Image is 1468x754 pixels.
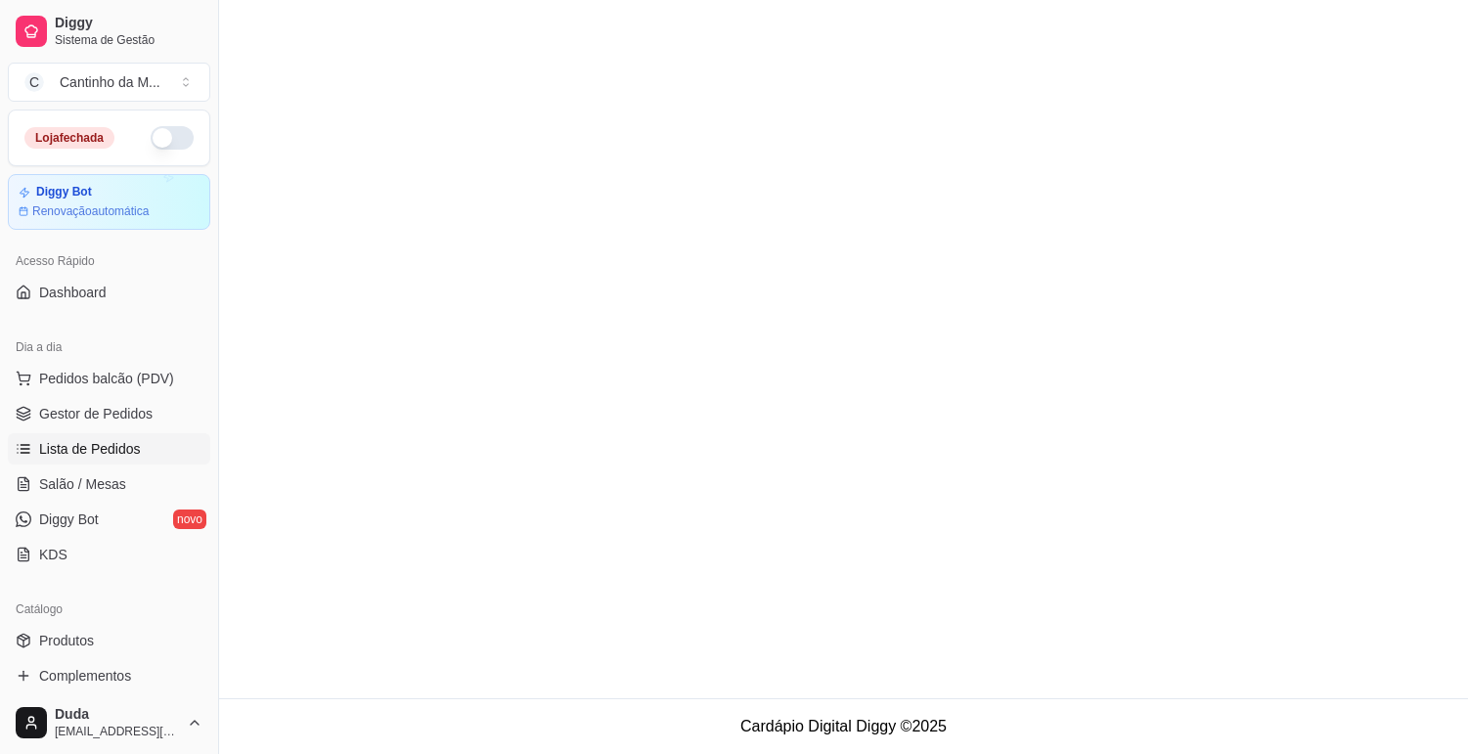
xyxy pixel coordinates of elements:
a: Gestor de Pedidos [8,398,210,429]
span: Lista de Pedidos [39,439,141,459]
span: Produtos [39,631,94,650]
a: Salão / Mesas [8,468,210,500]
span: Complementos [39,666,131,686]
button: Select a team [8,63,210,102]
button: Pedidos balcão (PDV) [8,363,210,394]
article: Renovação automática [32,203,149,219]
a: DiggySistema de Gestão [8,8,210,55]
span: Salão / Mesas [39,474,126,494]
div: Catálogo [8,594,210,625]
div: Cantinho da M ... [60,72,160,92]
span: Pedidos balcão (PDV) [39,369,174,388]
span: C [24,72,44,92]
span: Duda [55,706,179,724]
a: Lista de Pedidos [8,433,210,465]
span: Diggy Bot [39,510,99,529]
span: KDS [39,545,67,564]
a: Complementos [8,660,210,691]
a: KDS [8,539,210,570]
div: Loja fechada [24,127,114,149]
a: Diggy BotRenovaçãoautomática [8,174,210,230]
span: Sistema de Gestão [55,32,202,48]
footer: Cardápio Digital Diggy © 2025 [219,698,1468,754]
a: Produtos [8,625,210,656]
div: Dia a dia [8,332,210,363]
div: Acesso Rápido [8,245,210,277]
a: Dashboard [8,277,210,308]
button: Alterar Status [151,126,194,150]
span: Diggy [55,15,202,32]
a: Diggy Botnovo [8,504,210,535]
span: Dashboard [39,283,107,302]
article: Diggy Bot [36,185,92,200]
button: Duda[EMAIL_ADDRESS][DOMAIN_NAME] [8,699,210,746]
span: Gestor de Pedidos [39,404,153,423]
span: [EMAIL_ADDRESS][DOMAIN_NAME] [55,724,179,739]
